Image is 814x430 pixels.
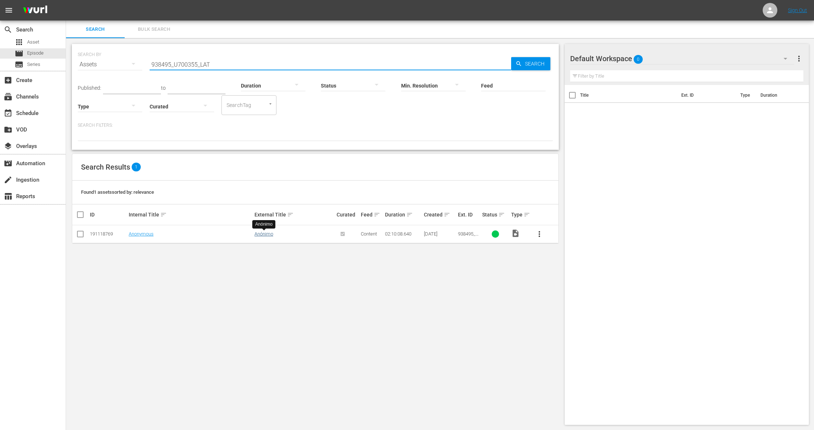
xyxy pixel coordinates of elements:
[160,211,167,218] span: sort
[482,210,509,219] div: Status
[361,210,383,219] div: Feed
[406,211,413,218] span: sort
[254,231,273,237] a: Anónimo
[81,189,154,195] span: Found 1 assets sorted by: relevance
[78,122,553,129] p: Search Filters:
[511,229,520,238] span: Video
[524,211,530,218] span: sort
[385,231,422,237] div: 02:10:08.640
[129,25,179,34] span: Bulk Search
[27,49,44,57] span: Episode
[129,210,252,219] div: Internal Title
[287,211,294,218] span: sort
[677,85,736,105] th: Ext. ID
[4,109,12,118] span: Schedule
[374,211,380,218] span: sort
[90,231,126,237] div: 191118769
[788,7,807,13] a: Sign Out
[255,221,272,227] div: Anónimo
[337,212,359,218] div: Curated
[634,52,643,67] span: 0
[18,2,53,19] img: ans4CAIJ8jUAAAAAAAAAAAAAAAAAAAAAAAAgQb4GAAAAAAAAAAAAAAAAAAAAAAAAJMjXAAAAAAAAAAAAAAAAAAAAAAAAgAT5G...
[424,210,455,219] div: Created
[4,25,12,34] span: Search
[161,85,166,91] span: to
[4,159,12,168] span: Automation
[458,212,480,218] div: Ext. ID
[444,211,450,218] span: sort
[81,163,130,171] span: Search Results
[511,57,550,70] button: Search
[267,100,274,107] button: Open
[4,125,12,134] span: VOD
[15,38,23,47] span: Asset
[90,212,126,218] div: ID
[458,231,479,248] span: 938495_U700355_LAT
[385,210,422,219] div: Duration
[4,192,12,201] span: Reports
[498,211,505,218] span: sort
[535,230,544,238] span: more_vert
[736,85,756,105] th: Type
[254,210,334,219] div: External Title
[132,163,141,171] span: 1
[361,231,377,237] span: Content
[78,54,142,75] div: Assets
[4,92,12,101] span: Channels
[15,49,23,58] span: Episode
[4,6,13,15] span: menu
[4,175,12,184] span: Ingestion
[424,231,455,237] div: [DATE]
[795,50,803,67] button: more_vert
[27,61,40,68] span: Series
[15,60,23,69] span: Series
[4,142,12,151] span: Overlays
[570,48,794,69] div: Default Workspace
[756,85,800,105] th: Duration
[511,210,528,219] div: Type
[531,225,548,243] button: more_vert
[70,25,120,34] span: Search
[27,38,39,46] span: Asset
[580,85,677,105] th: Title
[522,57,550,70] span: Search
[78,85,101,91] span: Published:
[4,76,12,85] span: Create
[795,54,803,63] span: more_vert
[129,231,154,237] a: Anonymous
